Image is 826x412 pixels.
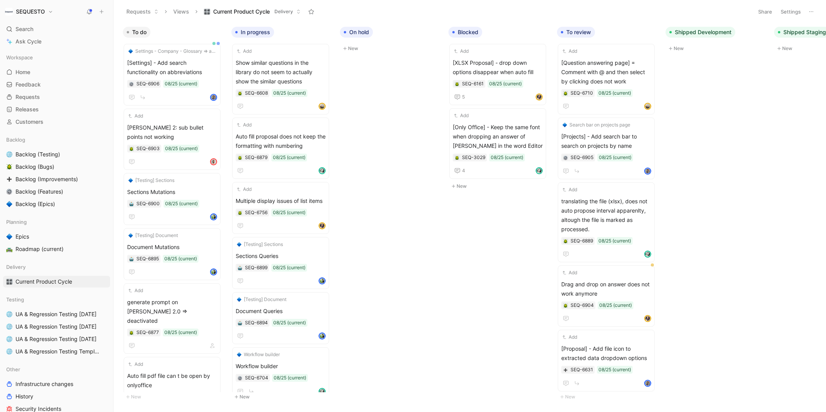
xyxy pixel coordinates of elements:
div: 08/25 (current) [491,154,523,161]
button: Add [236,121,253,129]
div: SEQ-6879 [245,154,267,161]
span: Releases [16,106,39,113]
button: 🌐 [5,150,14,159]
img: avatar [211,95,216,100]
button: On hold [340,27,373,38]
span: [Testing] Document [244,296,286,303]
div: SEQ-6894 [245,319,268,327]
div: SEQ-3029 [462,154,485,161]
a: Infrastructure changes [3,378,110,390]
div: Planning [3,216,110,228]
button: Add [561,269,578,277]
button: Add [127,360,144,368]
span: UA & Regression Testing [DATE] [16,310,97,318]
img: 🛣️ [6,246,12,252]
div: SEQ-6889 [571,237,593,245]
div: Search [3,23,110,35]
button: Views [170,6,193,17]
button: Add [561,333,578,341]
button: Add [236,47,253,55]
div: ⚙️ [129,81,134,87]
div: Backlog [3,134,110,145]
div: Testing [3,294,110,305]
a: Customers [3,116,110,128]
img: avatar [645,381,650,386]
a: 🎛️Current Product Cycle [3,276,110,287]
span: [Question answering page] = Comment with @ and then select by clicking does not work [561,58,651,86]
a: 🌐Backlog (Testing) [3,149,110,160]
button: ➕ [563,367,568,372]
div: 🤖 [237,320,243,325]
button: To review [557,27,595,38]
img: 🔷 [562,123,567,127]
div: 🪲 [237,155,243,160]
button: 🤖 [129,256,134,261]
span: Backlog (Epics) [16,200,55,208]
img: avatar [211,269,216,275]
div: 🪲 [237,210,243,215]
button: 4 [453,166,467,175]
div: To doNew [120,23,228,405]
div: 08/25 (current) [164,329,197,336]
div: SEQ-6905 [571,154,593,161]
a: 🪲Backlog (Bugs) [3,161,110,173]
a: 🔷[Testing] SectionsSections Mutations08/25 (current)avatar [124,173,221,225]
img: 🪲 [563,303,568,308]
img: 🪲 [563,91,568,96]
span: translating the file (xlsx), does not auto propose interval apparenlty, altough the file is marke... [561,197,651,234]
div: SEQ-6900 [136,200,160,208]
a: 🌐UA & Regression Testing [DATE] [3,321,110,332]
button: Add [561,47,578,55]
button: 🪲 [237,90,243,96]
img: 🔷 [128,233,133,238]
div: 08/25 (current) [598,366,631,374]
a: 🌐UA & Regression Testing [DATE] [3,308,110,320]
button: ⚙️ [5,187,14,196]
button: 🔷 [5,199,14,209]
span: Epics [16,233,29,241]
a: 🔷Workflow builderWorkflow builder08/25 (current)avatar [232,347,329,400]
div: In progressNew [228,23,337,405]
span: Multiple display issues of list items [236,196,326,206]
button: ⚙️ [237,375,243,381]
span: Search bar on projects page [569,121,630,129]
button: Shipped Development [666,27,735,38]
img: avatar [536,94,542,100]
span: Show similar questions in the library do not seem to actually show the similar questions [236,58,326,86]
span: Feedback [16,81,41,88]
div: 🤖 [129,201,134,206]
button: 🔷Workflow builder [236,351,281,358]
img: 🔷 [6,234,12,240]
img: 🪲 [455,82,459,87]
div: 08/25 (current) [273,319,306,327]
button: ➕ [5,175,14,184]
button: In progress [231,27,274,38]
div: 🪲 [563,238,568,244]
div: SEQ-6899 [245,264,267,272]
button: To do [123,27,150,38]
button: Requests [123,6,162,17]
span: Blocked [458,28,478,36]
button: Settings [777,6,804,17]
span: [PERSON_NAME] 2: sub bullet points not working [127,123,217,142]
button: ⚙️ [563,155,568,160]
a: 🔷Search bar on projects page[Projects] - Add search bar to search on projects by name08/25 (curre... [558,118,655,179]
button: 🪲 [129,146,134,151]
img: 🔷 [237,242,241,247]
img: ⚙️ [129,82,134,87]
button: New [666,44,768,53]
span: Shipped Staging [783,28,826,36]
img: 🎛️ [6,279,12,285]
img: 🪲 [129,331,134,335]
a: Add[Question answering page] = Comment with @ and then select by clicking does not work08/25 (cur... [558,44,655,114]
button: 🤖 [237,265,243,270]
span: [Testing] Sections [135,177,174,184]
a: ⚙️Backlog (Features) [3,186,110,197]
button: 🔷[Testing] Sections [236,241,284,248]
span: [Settings] - Add search functionality on abbreviations [127,58,217,77]
span: Workflow builder [236,362,326,371]
a: Requests [3,91,110,103]
div: 🪲 [563,303,568,308]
